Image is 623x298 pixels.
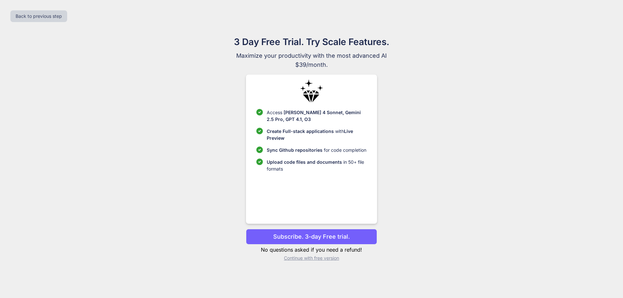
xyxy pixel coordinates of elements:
[256,159,263,165] img: checklist
[267,159,342,165] span: Upload code files and documents
[202,60,421,69] span: $39/month.
[267,159,366,172] p: in 50+ file formats
[202,35,421,49] h1: 3 Day Free Trial. Try Scale Features.
[256,128,263,134] img: checklist
[256,147,263,153] img: checklist
[246,255,377,261] p: Continue with free version
[267,128,335,134] span: Create Full-stack applications
[267,109,366,123] p: Access
[267,147,323,153] span: Sync Github repositories
[267,147,366,153] p: for code completion
[10,10,67,22] button: Back to previous step
[267,128,366,141] p: with
[273,232,350,241] p: Subscribe. 3-day Free trial.
[267,110,361,122] span: [PERSON_NAME] 4 Sonnet, Gemini 2.5 Pro, GPT 4.1, O3
[256,109,263,115] img: checklist
[246,246,377,254] p: No questions asked if you need a refund!
[246,229,377,244] button: Subscribe. 3-day Free trial.
[202,51,421,60] span: Maximize your productivity with the most advanced AI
